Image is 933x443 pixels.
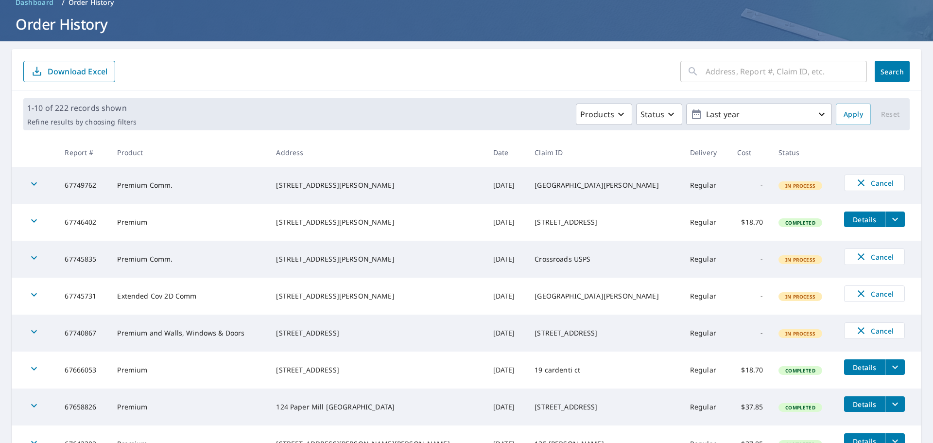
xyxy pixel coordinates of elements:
button: Status [636,104,682,125]
button: Apply [836,104,871,125]
button: Download Excel [23,61,115,82]
td: [DATE] [485,278,527,315]
p: 1-10 of 222 records shown [27,102,137,114]
span: In Process [779,293,821,300]
button: Last year [686,104,832,125]
td: 67666053 [57,352,109,389]
th: Report # [57,138,109,167]
p: Refine results by choosing filters [27,118,137,126]
td: [STREET_ADDRESS] [527,204,682,241]
span: Completed [779,367,821,374]
th: Product [109,138,268,167]
p: Download Excel [48,66,107,77]
button: filesDropdownBtn-67658826 [885,396,905,412]
td: 67745835 [57,241,109,278]
td: Premium Comm. [109,241,268,278]
button: detailsBtn-67666053 [844,359,885,375]
td: 67740867 [57,315,109,352]
td: Crossroads USPS [527,241,682,278]
th: Delivery [682,138,729,167]
td: Premium [109,389,268,425]
button: Products [576,104,632,125]
td: Premium [109,204,268,241]
td: $37.85 [729,389,771,425]
td: Regular [682,204,729,241]
td: $18.70 [729,204,771,241]
div: [STREET_ADDRESS][PERSON_NAME] [276,291,477,301]
span: Search [882,67,902,76]
div: 124 Paper Mill [GEOGRAPHIC_DATA] [276,402,477,412]
td: - [729,278,771,315]
td: Regular [682,241,729,278]
span: In Process [779,256,821,263]
div: [STREET_ADDRESS][PERSON_NAME] [276,217,477,227]
div: [STREET_ADDRESS] [276,365,477,375]
td: Premium [109,352,268,389]
h1: Order History [12,14,921,34]
td: - [729,167,771,204]
button: detailsBtn-67746402 [844,212,885,227]
td: [STREET_ADDRESS] [527,389,682,425]
td: - [729,315,771,352]
td: [DATE] [485,204,527,241]
button: Cancel [844,175,905,191]
button: filesDropdownBtn-67746402 [885,212,905,227]
span: In Process [779,182,821,189]
td: [DATE] [485,315,527,352]
button: Search [875,61,910,82]
span: Completed [779,404,821,411]
span: Apply [844,108,863,121]
span: Details [850,363,879,372]
th: Status [771,138,836,167]
td: 67746402 [57,204,109,241]
span: Details [850,400,879,409]
span: Cancel [854,251,895,263]
th: Date [485,138,527,167]
button: detailsBtn-67658826 [844,396,885,412]
td: 19 cardenti ct [527,352,682,389]
td: Extended Cov 2D Comm [109,278,268,315]
button: Cancel [844,322,905,339]
input: Address, Report #, Claim ID, etc. [706,58,867,85]
td: Premium and Walls, Windows & Doors [109,315,268,352]
p: Products [580,108,614,120]
td: 67658826 [57,389,109,425]
td: Regular [682,389,729,425]
td: [DATE] [485,389,527,425]
button: Cancel [844,285,905,302]
div: [STREET_ADDRESS][PERSON_NAME] [276,180,477,190]
td: Premium Comm. [109,167,268,204]
p: Last year [702,106,816,123]
div: [STREET_ADDRESS][PERSON_NAME] [276,254,477,264]
span: In Process [779,330,821,337]
td: Regular [682,278,729,315]
button: filesDropdownBtn-67666053 [885,359,905,375]
div: [STREET_ADDRESS] [276,328,477,338]
td: $18.70 [729,352,771,389]
p: Status [640,108,664,120]
td: Regular [682,315,729,352]
span: Completed [779,219,821,226]
td: [GEOGRAPHIC_DATA][PERSON_NAME] [527,278,682,315]
td: [DATE] [485,352,527,389]
td: [GEOGRAPHIC_DATA][PERSON_NAME] [527,167,682,204]
td: Regular [682,352,729,389]
td: [STREET_ADDRESS] [527,315,682,352]
span: Cancel [854,288,895,300]
span: Details [850,215,879,224]
th: Claim ID [527,138,682,167]
th: Address [268,138,485,167]
span: Cancel [854,177,895,189]
td: 67745731 [57,278,109,315]
td: Regular [682,167,729,204]
td: 67749762 [57,167,109,204]
td: - [729,241,771,278]
td: [DATE] [485,167,527,204]
button: Cancel [844,248,905,265]
span: Cancel [854,325,895,337]
td: [DATE] [485,241,527,278]
th: Cost [729,138,771,167]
